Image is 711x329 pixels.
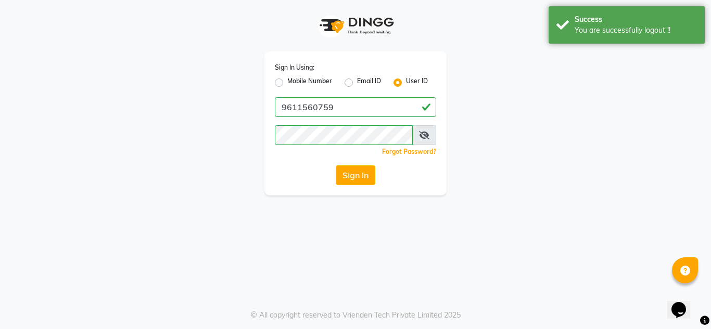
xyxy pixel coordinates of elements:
[382,148,436,155] a: Forgot Password?
[575,14,697,25] div: Success
[336,165,375,185] button: Sign In
[275,125,413,145] input: Username
[406,76,428,89] label: User ID
[667,287,701,319] iframe: chat widget
[575,25,697,36] div: You are successfully logout !!
[275,63,314,72] label: Sign In Using:
[357,76,381,89] label: Email ID
[287,76,332,89] label: Mobile Number
[275,97,436,117] input: Username
[314,10,397,41] img: logo1.svg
